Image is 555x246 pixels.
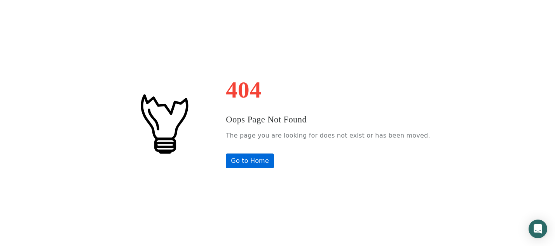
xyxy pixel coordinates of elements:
[226,78,430,101] h1: 404
[529,220,547,238] div: Open Intercom Messenger
[226,130,430,141] p: The page you are looking for does not exist or has been moved.
[226,113,430,126] h3: Oops Page Not Found
[226,154,274,168] a: Go to Home
[125,84,202,162] img: #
